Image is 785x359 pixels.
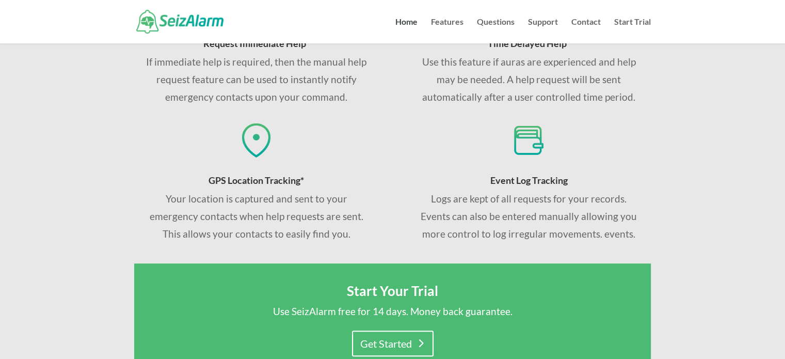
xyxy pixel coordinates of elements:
[477,18,515,43] a: Questions
[490,175,568,186] span: Event Log Tracking
[509,120,548,160] img: Track seizure events for your records and share with your doctor
[418,190,639,243] p: Logs are kept of all requests for your records. Events can also be entered manually allowing you ...
[237,120,275,160] img: GPS coordinates sent to contacts if seizure is detected
[571,18,601,43] a: Contact
[528,18,558,43] a: Support
[146,53,367,106] p: If immediate help is required, then the manual help request feature can be used to instantly noti...
[146,190,367,243] div: Your location is captured and sent to your emergency contacts when help requests are sent. This a...
[352,331,434,356] a: Get Started
[614,18,651,43] a: Start Trial
[136,10,223,33] img: SeizAlarm
[165,303,620,320] p: Use SeizAlarm free for 14 days. Money back guarantee.
[395,18,418,43] a: Home
[165,284,620,303] h2: Start Your Trial
[418,53,639,106] p: Use this feature if auras are experienced and help may be needed. A help request will be sent aut...
[431,18,463,43] a: Features
[209,175,304,186] span: GPS Location Tracking*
